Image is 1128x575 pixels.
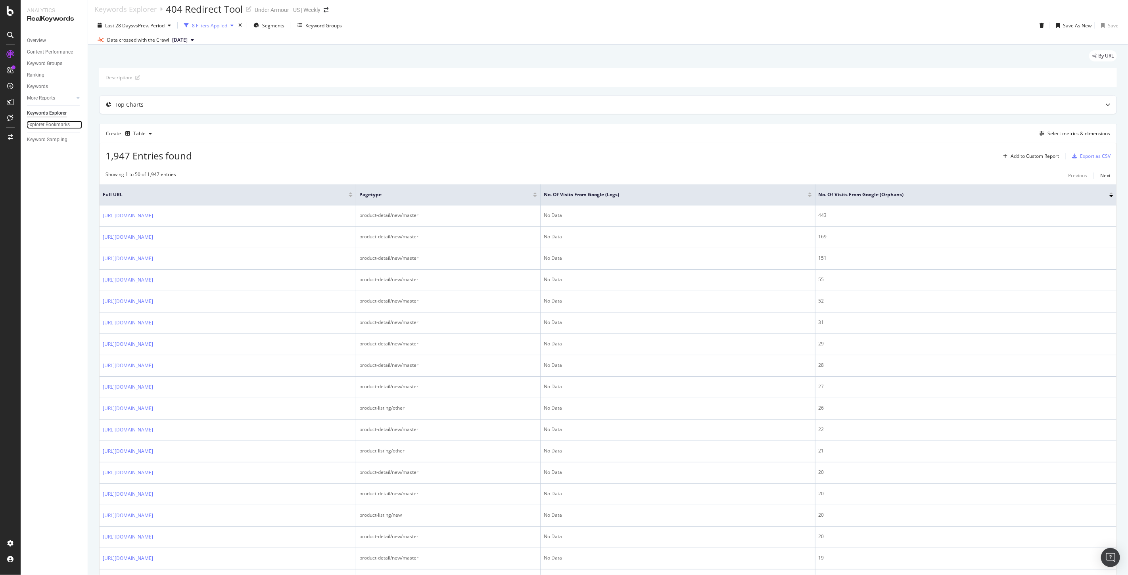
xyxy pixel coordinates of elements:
[103,447,153,455] a: [URL][DOMAIN_NAME]
[544,383,811,390] div: No Data
[27,6,81,14] div: Analytics
[359,191,521,198] span: pagetype
[359,447,537,454] div: product-listing/other
[103,340,153,348] a: [URL][DOMAIN_NAME]
[27,82,82,91] a: Keywords
[819,340,1113,347] div: 29
[544,426,811,433] div: No Data
[324,7,328,13] div: arrow-right-arrow-left
[27,109,82,117] a: Keywords Explorer
[544,340,811,347] div: No Data
[359,554,537,562] div: product-detail/new/master
[255,6,320,14] div: Under Armour - US | Weekly
[107,36,169,44] div: Data crossed with the Crawl
[192,22,227,29] div: 8 Filters Applied
[544,404,811,412] div: No Data
[544,319,811,326] div: No Data
[133,22,165,29] span: vs Prev. Period
[237,21,244,29] div: times
[544,233,811,240] div: No Data
[27,14,81,23] div: RealKeywords
[819,447,1113,454] div: 21
[1100,171,1111,180] button: Next
[103,512,153,519] a: [URL][DOMAIN_NAME]
[305,22,342,29] div: Keyword Groups
[819,554,1113,562] div: 19
[103,404,153,412] a: [URL][DOMAIN_NAME]
[103,554,153,562] a: [URL][DOMAIN_NAME]
[27,71,44,79] div: Ranking
[115,101,144,109] div: Top Charts
[359,297,537,305] div: product-detail/new/master
[819,233,1113,240] div: 169
[359,490,537,497] div: product-detail/new/master
[359,276,537,283] div: product-detail/new/master
[27,94,74,102] a: More Reports
[106,74,132,81] div: Description:
[27,94,55,102] div: More Reports
[359,340,537,347] div: product-detail/new/master
[103,191,337,198] span: Full URL
[819,297,1113,305] div: 52
[359,212,537,219] div: product-detail/new/master
[544,512,811,519] div: No Data
[103,383,153,391] a: [URL][DOMAIN_NAME]
[103,276,153,284] a: [URL][DOMAIN_NAME]
[819,533,1113,540] div: 20
[103,469,153,477] a: [URL][DOMAIN_NAME]
[27,121,82,129] a: Explorer Bookmarks
[103,426,153,434] a: [URL][DOMAIN_NAME]
[106,149,192,162] span: 1,947 Entries found
[1063,22,1092,29] div: Save As New
[103,212,153,220] a: [URL][DOMAIN_NAME]
[359,383,537,390] div: product-detail/new/master
[819,469,1113,476] div: 20
[359,319,537,326] div: product-detail/new/master
[262,22,284,29] span: Segments
[1069,150,1111,163] button: Export as CSV
[103,533,153,541] a: [URL][DOMAIN_NAME]
[94,5,157,13] a: Keywords Explorer
[1089,50,1117,61] div: legacy label
[544,362,811,369] div: No Data
[27,71,82,79] a: Ranking
[1011,154,1059,159] div: Add to Custom Report
[1101,548,1120,567] div: Open Intercom Messenger
[819,191,1097,198] span: No. of Visits from Google (Orphans)
[1053,19,1092,32] button: Save As New
[103,362,153,370] a: [URL][DOMAIN_NAME]
[105,22,133,29] span: Last 28 Days
[359,362,537,369] div: product-detail/new/master
[27,36,82,45] a: Overview
[27,36,46,45] div: Overview
[544,212,811,219] div: No Data
[1036,129,1110,138] button: Select metrics & dimensions
[103,255,153,263] a: [URL][DOMAIN_NAME]
[94,19,174,32] button: Last 28 DaysvsPrev. Period
[103,297,153,305] a: [URL][DOMAIN_NAME]
[294,19,345,32] button: Keyword Groups
[1098,54,1114,58] span: By URL
[819,426,1113,433] div: 22
[359,255,537,262] div: product-detail/new/master
[27,136,82,144] a: Keyword Sampling
[106,171,176,180] div: Showing 1 to 50 of 1,947 entries
[1108,22,1118,29] div: Save
[172,36,188,44] span: 2025 Aug. 21st
[819,319,1113,326] div: 31
[544,276,811,283] div: No Data
[103,233,153,241] a: [URL][DOMAIN_NAME]
[27,48,73,56] div: Content Performance
[359,426,537,433] div: product-detail/new/master
[133,131,146,136] div: Table
[27,121,70,129] div: Explorer Bookmarks
[359,533,537,540] div: product-detail/new/master
[544,490,811,497] div: No Data
[819,255,1113,262] div: 151
[544,533,811,540] div: No Data
[359,512,537,519] div: product-listing/new
[1047,130,1110,137] div: Select metrics & dimensions
[819,276,1113,283] div: 55
[359,233,537,240] div: product-detail/new/master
